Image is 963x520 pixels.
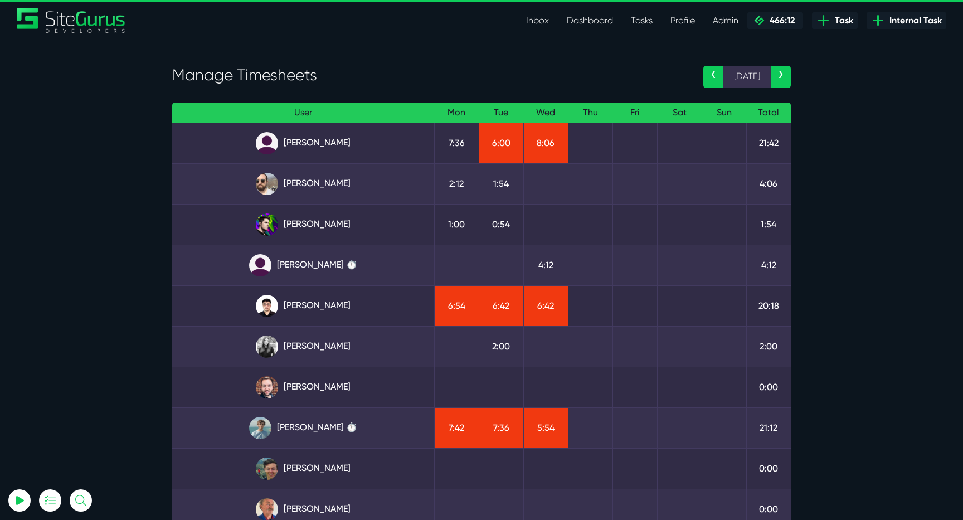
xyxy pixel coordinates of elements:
a: [PERSON_NAME] ⏱️ [181,254,425,276]
th: Thu [568,103,612,123]
td: 0:54 [479,204,523,245]
a: [PERSON_NAME] [181,376,425,398]
th: Tue [479,103,523,123]
img: tkl4csrki1nqjgf0pb1z.png [249,417,271,439]
img: xv1kmavyemxtguplm5ir.png [256,295,278,317]
td: 1:54 [479,163,523,204]
a: Dashboard [558,9,622,32]
a: [PERSON_NAME] [181,295,425,317]
a: › [771,66,791,88]
td: 21:12 [746,407,791,448]
th: Sat [657,103,702,123]
td: 7:36 [434,123,479,163]
td: 2:12 [434,163,479,204]
td: 7:36 [479,407,523,448]
a: ‹ [703,66,723,88]
img: ublsy46zpoyz6muduycb.jpg [256,173,278,195]
td: 1:54 [746,204,791,245]
span: 466:12 [765,15,795,26]
a: 466:12 [747,12,803,29]
th: User [172,103,434,123]
a: [PERSON_NAME] [181,213,425,236]
td: 1:00 [434,204,479,245]
a: [PERSON_NAME] [181,132,425,154]
td: 21:42 [746,123,791,163]
th: Mon [434,103,479,123]
th: Sun [702,103,746,123]
img: esb8jb8dmrsykbqurfoz.jpg [256,458,278,480]
img: default_qrqg0b.png [256,132,278,154]
span: Task [830,14,853,27]
td: 2:00 [746,326,791,367]
a: SiteGurus [17,8,126,33]
td: 5:54 [523,407,568,448]
th: Fri [612,103,657,123]
td: 6:54 [434,285,479,326]
a: Task [812,12,858,29]
td: 4:12 [746,245,791,285]
img: tfogtqcjwjterk6idyiu.jpg [256,376,278,398]
a: Profile [662,9,704,32]
a: [PERSON_NAME] [181,336,425,358]
td: 20:18 [746,285,791,326]
td: 4:06 [746,163,791,204]
td: 0:00 [746,367,791,407]
span: [DATE] [723,66,771,88]
td: 8:06 [523,123,568,163]
td: 4:12 [523,245,568,285]
td: 6:42 [479,285,523,326]
a: [PERSON_NAME] [181,458,425,480]
a: Inbox [517,9,558,32]
img: rgqpcqpgtbr9fmz9rxmm.jpg [256,336,278,358]
img: Sitegurus Logo [17,8,126,33]
img: default_qrqg0b.png [249,254,271,276]
th: Total [746,103,791,123]
td: 2:00 [479,326,523,367]
td: 7:42 [434,407,479,448]
td: 6:42 [523,285,568,326]
span: Internal Task [885,14,942,27]
td: 6:00 [479,123,523,163]
img: rxuxidhawjjb44sgel4e.png [256,213,278,236]
a: [PERSON_NAME] ⏱️ [181,417,425,439]
th: Wed [523,103,568,123]
a: [PERSON_NAME] [181,173,425,195]
a: Tasks [622,9,662,32]
a: Internal Task [867,12,946,29]
h3: Manage Timesheets [172,66,687,85]
a: Admin [704,9,747,32]
td: 0:00 [746,448,791,489]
